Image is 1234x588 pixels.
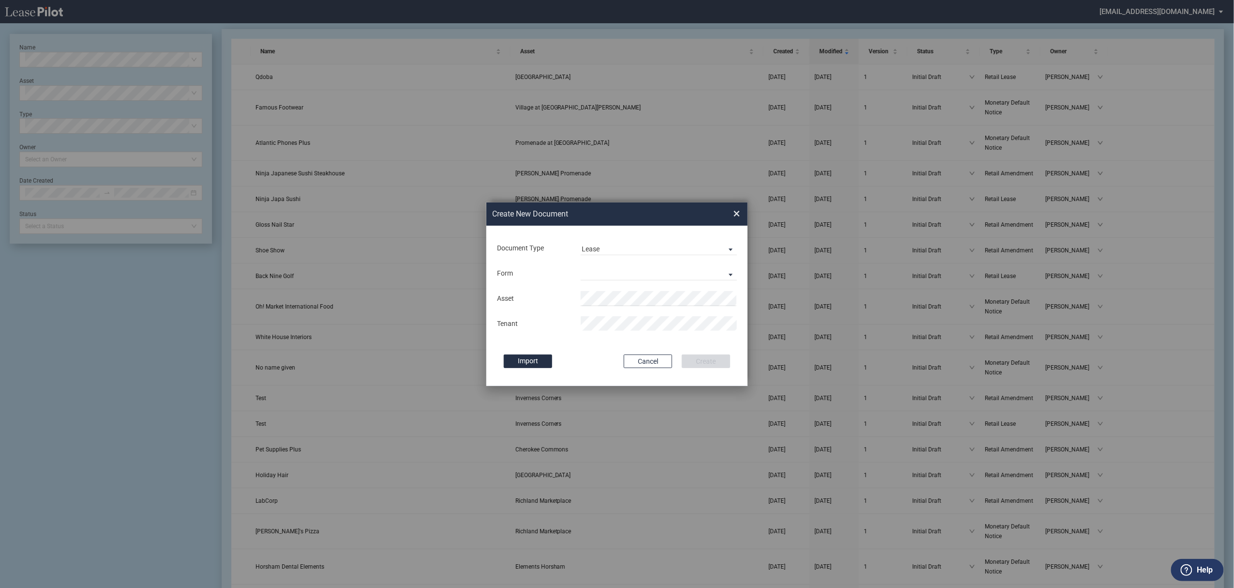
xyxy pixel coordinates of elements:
md-dialog: Create New ... [486,202,748,387]
md-select: Lease Form [581,266,737,280]
div: Form [491,269,575,279]
span: × [733,206,740,221]
div: Lease [582,245,600,253]
button: Cancel [624,355,672,368]
label: Import [504,355,552,368]
div: Document Type [491,244,575,253]
div: Asset [491,294,575,304]
h2: Create New Document [492,209,698,219]
div: Tenant [491,319,575,329]
md-select: Document Type: Lease [581,241,737,255]
label: Help [1197,564,1213,576]
button: Create [682,355,730,368]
